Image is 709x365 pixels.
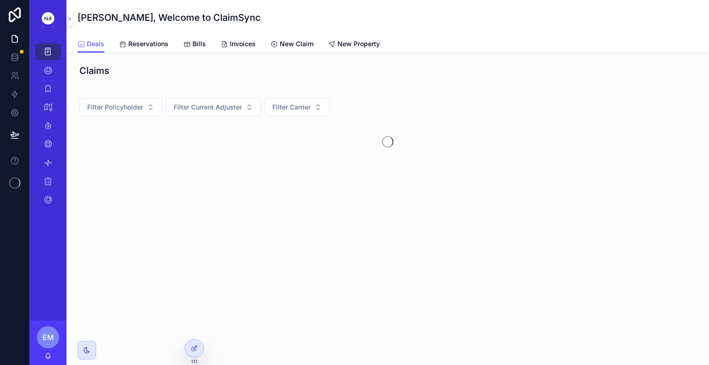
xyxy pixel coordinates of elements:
[174,103,242,112] span: Filter Current Adjuster
[328,36,380,54] a: New Property
[272,103,311,112] span: Filter Carrier
[221,36,256,54] a: Invoices
[166,98,261,116] button: Select Button
[35,12,61,25] img: App logo
[119,36,168,54] a: Reservations
[42,332,54,343] span: EM
[30,37,66,220] div: scrollable content
[87,103,143,112] span: Filter Policyholder
[230,39,256,49] span: Invoices
[192,39,206,49] span: Bills
[78,11,261,24] h1: [PERSON_NAME], Welcome to ClaimSync
[87,39,104,49] span: Deals
[270,36,313,54] a: New Claim
[337,39,380,49] span: New Property
[79,98,162,116] button: Select Button
[264,98,330,116] button: Select Button
[79,64,109,77] h1: Claims
[183,36,206,54] a: Bills
[280,39,313,49] span: New Claim
[78,36,104,53] a: Deals
[128,39,168,49] span: Reservations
